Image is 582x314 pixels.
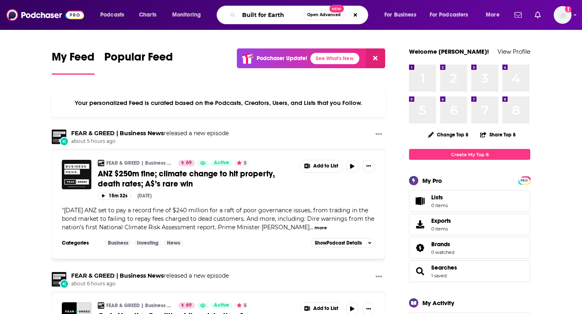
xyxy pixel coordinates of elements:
span: 69 [186,301,192,310]
span: ANZ $250m fine; climate change to hit property, death rates; A$’s rare win [98,169,275,189]
span: about 6 hours ago [71,281,229,287]
a: Searches [431,264,457,271]
a: Investing [134,240,162,246]
a: Business [105,240,132,246]
button: Show More Button [362,160,375,173]
img: Podchaser - Follow, Share and Rate Podcasts [6,7,84,23]
span: Add to List [313,163,338,169]
a: ANZ $250m fine; climate change to hit property, death rates; A$’s rare win [98,169,294,189]
a: FEAR & GREED | Business News [71,272,164,279]
a: Show notifications dropdown [531,8,544,22]
div: My Activity [422,299,454,307]
span: New [329,5,344,13]
button: Show More Button [372,130,385,140]
div: Your personalized Feed is curated based on the Podcasts, Creators, Users, and Lists that you Follow. [52,89,385,117]
div: New Episode [60,137,69,146]
button: Show profile menu [554,6,571,24]
span: Brands [431,241,450,248]
a: Brands [412,242,428,253]
h3: released a new episode [71,130,229,137]
span: Searches [409,260,530,282]
span: Logged in as jhutchinson [554,6,571,24]
a: View Profile [498,48,530,55]
button: Open AdvancedNew [304,10,344,20]
span: For Business [384,9,416,21]
a: See What's New [310,53,359,64]
button: Show More Button [372,272,385,282]
button: open menu [95,8,135,21]
span: Open Advanced [307,13,341,17]
a: News [164,240,183,246]
span: about 5 hours ago [71,138,229,145]
span: Podcasts [100,9,124,21]
a: Active [211,302,232,309]
a: FEAR & GREED | Business News [71,130,164,137]
span: 0 items [431,203,448,208]
button: 5 [234,160,249,166]
span: Active [214,159,229,167]
button: 5 [234,302,249,309]
h3: Categories [62,240,98,246]
button: 15m 32s [98,192,131,200]
button: Change Top 8 [423,130,473,140]
a: Charts [134,8,161,21]
img: FEAR & GREED | Business News [52,130,66,144]
a: Lists [409,190,530,212]
div: My Pro [422,177,442,184]
span: For Podcasters [430,9,468,21]
button: Share Top 8 [480,127,516,142]
img: FEAR & GREED | Business News [52,272,66,287]
a: Searches [412,266,428,277]
a: Popular Feed [104,50,173,75]
a: Show notifications dropdown [511,8,525,22]
span: Lists [412,195,428,207]
div: [DATE] [137,193,152,199]
div: New Episode [60,279,69,288]
a: 1 saved [431,273,447,278]
span: Show Podcast Details [315,240,362,246]
img: User Profile [554,6,571,24]
span: Charts [139,9,156,21]
button: more [314,224,327,231]
button: Show More Button [300,160,342,172]
button: open menu [167,8,211,21]
p: Podchaser Update! [257,55,307,62]
a: My Feed [52,50,95,75]
span: Monitoring [172,9,201,21]
a: Exports [409,214,530,235]
span: 0 items [431,226,451,232]
span: " [62,207,374,231]
a: Create My Top 8 [409,149,530,160]
a: FEAR & GREED | Business News [106,160,173,166]
button: open menu [379,8,426,21]
svg: Add a profile image [565,6,571,13]
button: open menu [480,8,510,21]
span: Brands [409,237,530,259]
a: 69 [178,302,195,309]
a: PRO [519,177,529,183]
h3: released a new episode [71,272,229,280]
a: Active [211,160,232,166]
span: [DATE] ANZ set to pay a record fine of $240 million for a raft of poor governance issues, from tr... [62,207,374,231]
a: 0 watched [431,249,454,255]
span: Lists [431,194,443,201]
span: Exports [431,217,451,224]
a: ANZ $250m fine; climate change to hit property, death rates; A$’s rare win [62,160,91,189]
img: FEAR & GREED | Business News [98,160,104,166]
a: Brands [431,241,454,248]
img: FEAR & GREED | Business News [98,302,104,309]
span: More [486,9,500,21]
div: Search podcasts, credits, & more... [224,6,376,24]
span: PRO [519,178,529,184]
span: Exports [412,219,428,230]
span: My Feed [52,50,95,69]
span: Add to List [313,306,338,312]
button: open menu [424,8,480,21]
span: Active [214,301,229,310]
